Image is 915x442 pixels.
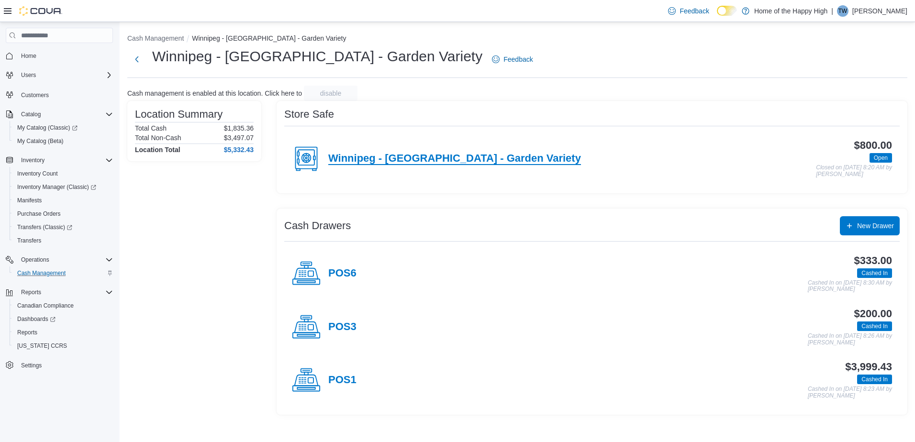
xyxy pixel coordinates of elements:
[13,181,100,193] a: Inventory Manager (Classic)
[17,50,113,62] span: Home
[17,89,53,101] a: Customers
[17,237,41,244] span: Transfers
[2,108,117,121] button: Catalog
[13,122,81,133] a: My Catalog (Classic)
[10,207,117,221] button: Purchase Orders
[2,253,117,266] button: Operations
[13,313,59,325] a: Dashboards
[680,6,709,16] span: Feedback
[2,358,117,372] button: Settings
[13,135,67,147] a: My Catalog (Beta)
[10,180,117,194] a: Inventory Manager (Classic)
[861,375,888,384] span: Cashed In
[21,71,36,79] span: Users
[854,308,892,320] h3: $200.00
[13,195,113,206] span: Manifests
[488,50,536,69] a: Feedback
[17,359,113,371] span: Settings
[17,183,96,191] span: Inventory Manager (Classic)
[284,109,334,120] h3: Store Safe
[13,221,113,233] span: Transfers (Classic)
[13,267,69,279] a: Cash Management
[831,5,833,17] p: |
[13,122,113,133] span: My Catalog (Classic)
[21,256,49,264] span: Operations
[10,266,117,280] button: Cash Management
[13,135,113,147] span: My Catalog (Beta)
[17,269,66,277] span: Cash Management
[838,5,848,17] span: TW
[816,165,892,177] p: Closed on [DATE] 8:20 AM by [PERSON_NAME]
[135,109,223,120] h3: Location Summary
[808,333,892,346] p: Cashed In on [DATE] 8:26 AM by [PERSON_NAME]
[13,267,113,279] span: Cash Management
[192,34,346,42] button: Winnipeg - [GEOGRAPHIC_DATA] - Garden Variety
[840,216,900,235] button: New Drawer
[17,287,113,298] span: Reports
[21,52,36,60] span: Home
[754,5,827,17] p: Home of the Happy High
[13,208,113,220] span: Purchase Orders
[17,155,48,166] button: Inventory
[328,153,581,165] h4: Winnipeg - [GEOGRAPHIC_DATA] - Garden Variety
[17,155,113,166] span: Inventory
[224,134,254,142] p: $3,497.07
[21,91,49,99] span: Customers
[17,315,56,323] span: Dashboards
[13,195,45,206] a: Manifests
[854,255,892,266] h3: $333.00
[17,287,45,298] button: Reports
[13,208,65,220] a: Purchase Orders
[17,329,37,336] span: Reports
[17,109,45,120] button: Catalog
[328,267,357,280] h4: POS6
[10,299,117,312] button: Canadian Compliance
[845,361,892,373] h3: $3,999.43
[13,300,78,311] a: Canadian Compliance
[17,210,61,218] span: Purchase Orders
[17,124,78,132] span: My Catalog (Classic)
[852,5,907,17] p: [PERSON_NAME]
[127,89,302,97] p: Cash management is enabled at this location. Click here to
[2,68,117,82] button: Users
[10,326,117,339] button: Reports
[21,156,45,164] span: Inventory
[861,322,888,331] span: Cashed In
[135,124,167,132] h6: Total Cash
[13,327,113,338] span: Reports
[717,6,737,16] input: Dark Mode
[10,221,117,234] a: Transfers (Classic)
[6,45,113,397] nav: Complex example
[17,223,72,231] span: Transfers (Classic)
[13,340,71,352] a: [US_STATE] CCRS
[13,327,41,338] a: Reports
[10,121,117,134] a: My Catalog (Classic)
[2,286,117,299] button: Reports
[2,154,117,167] button: Inventory
[13,300,113,311] span: Canadian Compliance
[808,386,892,399] p: Cashed In on [DATE] 8:23 AM by [PERSON_NAME]
[10,134,117,148] button: My Catalog (Beta)
[664,1,713,21] a: Feedback
[320,88,341,98] span: disable
[17,88,113,100] span: Customers
[13,168,62,179] a: Inventory Count
[17,50,40,62] a: Home
[13,181,113,193] span: Inventory Manager (Classic)
[17,170,58,177] span: Inventory Count
[127,33,907,45] nav: An example of EuiBreadcrumbs
[304,86,357,101] button: disable
[328,321,357,333] h4: POS3
[135,146,180,154] h4: Location Total
[17,360,45,371] a: Settings
[13,221,76,233] a: Transfers (Classic)
[17,302,74,309] span: Canadian Compliance
[17,69,40,81] button: Users
[127,34,184,42] button: Cash Management
[152,47,482,66] h1: Winnipeg - [GEOGRAPHIC_DATA] - Garden Variety
[21,110,41,118] span: Catalog
[13,235,45,246] a: Transfers
[2,49,117,63] button: Home
[854,140,892,151] h3: $800.00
